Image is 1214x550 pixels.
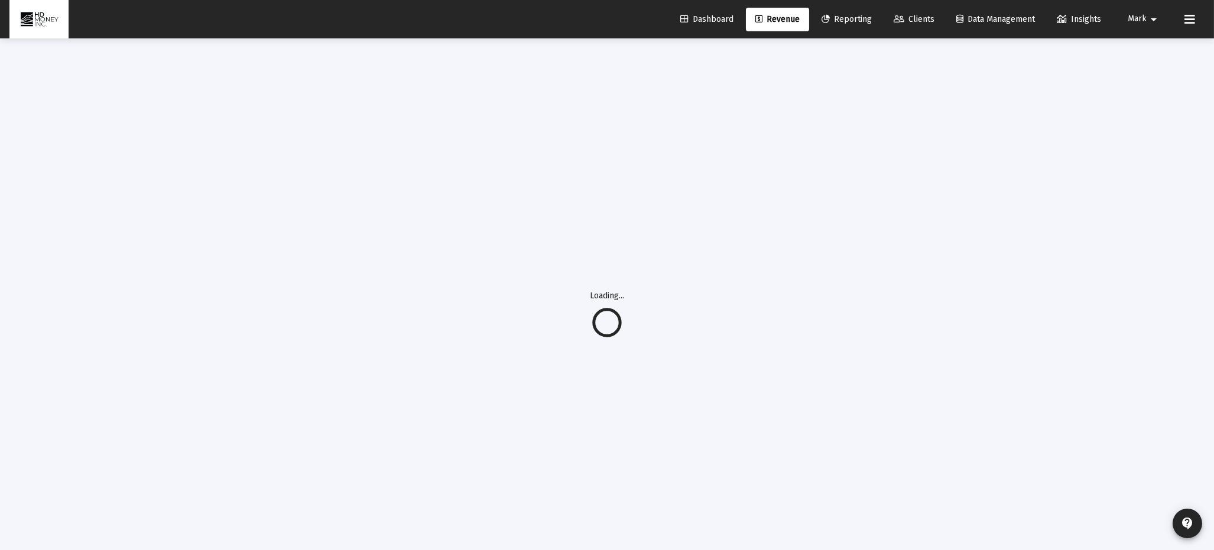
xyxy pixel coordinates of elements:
span: Insights [1057,14,1101,24]
a: Dashboard [671,8,743,31]
span: Data Management [956,14,1035,24]
span: Revenue [755,14,800,24]
a: Insights [1047,8,1111,31]
span: Mark [1128,14,1147,24]
img: Dashboard [18,8,60,31]
a: Reporting [812,8,881,31]
button: Mark [1114,7,1175,31]
a: Data Management [947,8,1044,31]
mat-icon: arrow_drop_down [1147,8,1161,31]
a: Revenue [746,8,809,31]
span: Reporting [822,14,872,24]
mat-icon: contact_support [1180,516,1194,531]
a: Clients [884,8,944,31]
span: Clients [894,14,934,24]
span: Dashboard [680,14,733,24]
